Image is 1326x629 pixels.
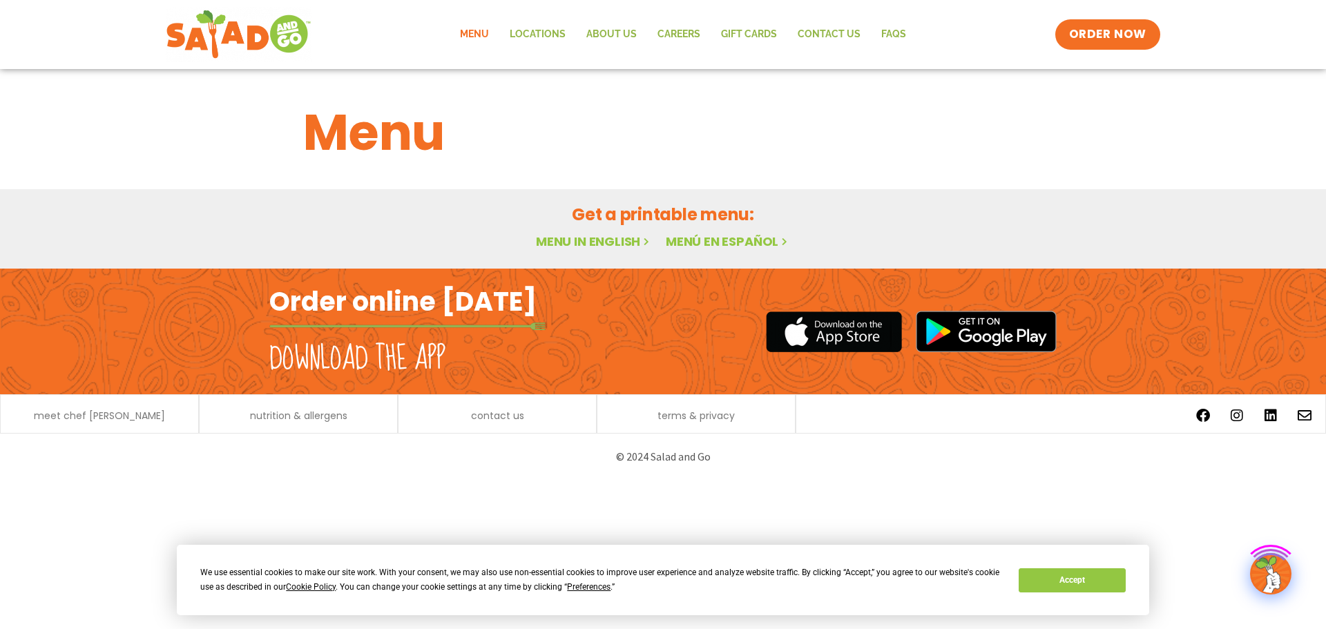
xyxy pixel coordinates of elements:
h2: Get a printable menu: [303,202,1023,226]
a: GIFT CARDS [711,19,787,50]
a: Contact Us [787,19,871,50]
h2: Order online [DATE] [269,284,537,318]
img: google_play [916,311,1057,352]
p: © 2024 Salad and Go [276,447,1050,466]
div: Cookie Consent Prompt [177,545,1149,615]
a: Careers [647,19,711,50]
span: Preferences [567,582,611,592]
a: contact us [471,411,524,420]
h1: Menu [303,95,1023,170]
a: meet chef [PERSON_NAME] [34,411,165,420]
div: We use essential cookies to make our site work. With your consent, we may also use non-essential ... [200,565,1002,594]
nav: Menu [450,19,916,50]
button: Accept [1019,568,1125,592]
span: ORDER NOW [1069,26,1146,43]
a: ORDER NOW [1055,19,1160,50]
span: Cookie Policy [286,582,336,592]
a: Menu [450,19,499,50]
a: FAQs [871,19,916,50]
h2: Download the app [269,340,445,378]
img: new-SAG-logo-768×292 [166,7,311,62]
a: terms & privacy [657,411,735,420]
a: nutrition & allergens [250,411,347,420]
a: Menu in English [536,233,652,250]
a: Locations [499,19,576,50]
img: appstore [766,309,902,354]
a: About Us [576,19,647,50]
a: Menú en español [666,233,790,250]
img: fork [269,322,546,330]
